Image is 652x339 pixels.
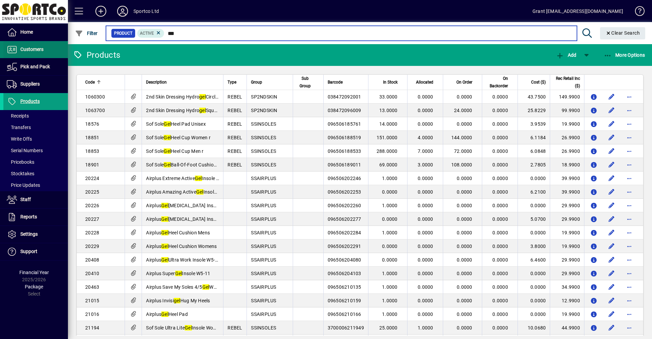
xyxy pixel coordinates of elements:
button: Edit [606,268,617,279]
td: 0.0000 [518,294,550,307]
span: SP2NDSKIN [251,94,277,100]
div: Type [228,78,242,86]
span: 18853 [85,148,99,154]
span: 0.0000 [492,216,508,222]
span: REBEL [228,162,242,167]
span: 0.0000 [418,284,433,290]
button: More options [624,295,635,306]
span: 0.0000 [457,176,472,181]
span: 18576 [85,121,99,127]
td: 29.9900 [550,199,584,212]
span: 0.0000 [457,94,472,100]
td: 6.0848 [518,144,550,158]
span: Sof Sole Heel Cup Men r [146,148,203,154]
em: Gel [161,216,168,222]
span: Allocated [416,78,433,86]
span: Airplus Heel Cushion Womens [146,244,217,249]
td: 6.2100 [518,185,550,199]
button: More options [624,159,635,170]
span: 0.0000 [492,271,508,276]
span: 0.0000 [492,135,508,140]
span: 0.0000 [418,121,433,127]
span: 24.0000 [454,108,472,113]
span: Description [146,78,167,86]
span: 0.0000 [418,271,433,276]
a: Pricebooks [3,156,68,168]
td: 29.9900 [550,212,584,226]
span: 096506188519 [328,135,361,140]
a: Home [3,24,68,41]
span: SSINSOLES [251,162,276,167]
button: More options [624,173,635,184]
span: 0.0000 [457,311,472,317]
span: 0.0000 [457,203,472,208]
span: 0.0000 [382,216,398,222]
button: More options [624,186,635,197]
span: 038472092001 [328,94,361,100]
span: 4.0000 [418,135,433,140]
span: Airplus Heel Cushion Mens [146,230,210,235]
span: 0.0000 [492,189,508,195]
button: Edit [606,105,617,116]
em: Gel [196,189,203,195]
em: Gel [164,135,171,140]
a: Pick and Pack [3,58,68,75]
span: SSAIRPLUS [251,257,276,263]
span: Sub Group [297,75,313,90]
button: Edit [606,295,617,306]
span: 20408 [85,257,99,263]
span: 096506204080 [328,257,361,263]
a: Stocktakes [3,168,68,179]
span: Price Updates [7,182,40,188]
span: SSAIRPLUS [251,189,276,195]
button: Filter [73,27,99,39]
button: More options [624,282,635,292]
span: Financial Year [19,270,49,275]
span: 144.0000 [451,135,472,140]
span: Group [251,78,262,86]
em: gel [174,298,180,303]
button: More options [624,200,635,211]
td: 26.9900 [550,144,584,158]
span: 1.0000 [382,176,398,181]
button: More options [624,132,635,143]
span: Write Offs [7,136,32,142]
span: Pick and Pack [20,64,50,69]
td: 26.9900 [550,131,584,144]
td: 0.0000 [518,280,550,294]
span: 0.0000 [418,216,433,222]
span: 0.0000 [457,284,472,290]
span: Product [114,30,132,37]
span: Suppliers [20,81,40,87]
span: Barcode [328,78,343,86]
td: 19.9900 [550,307,584,321]
span: 20228 [85,230,99,235]
span: 096506202246 [328,176,361,181]
button: More options [624,268,635,279]
span: Add [556,52,576,58]
button: More options [624,91,635,102]
a: Receipts [3,110,68,122]
span: 0.0000 [418,203,433,208]
span: 096506185761 [328,121,361,127]
span: SSAIRPLUS [251,176,276,181]
span: REBEL [228,108,242,113]
td: 18.9900 [550,158,584,172]
span: SSINSOLES [251,148,276,154]
span: REBEL [228,135,242,140]
td: 5.0700 [518,212,550,226]
button: Edit [606,241,617,252]
button: More options [624,105,635,116]
span: 1.0000 [382,271,398,276]
button: Edit [606,186,617,197]
div: Sub Group [297,75,319,90]
a: Knowledge Base [630,1,644,23]
span: 33.0000 [379,94,398,100]
span: Active [140,31,154,36]
span: Staff [20,197,31,202]
span: 0.0000 [418,311,433,317]
em: gel [199,94,206,100]
span: Support [20,249,37,254]
span: 20224 [85,176,99,181]
span: 0.0000 [492,257,508,263]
